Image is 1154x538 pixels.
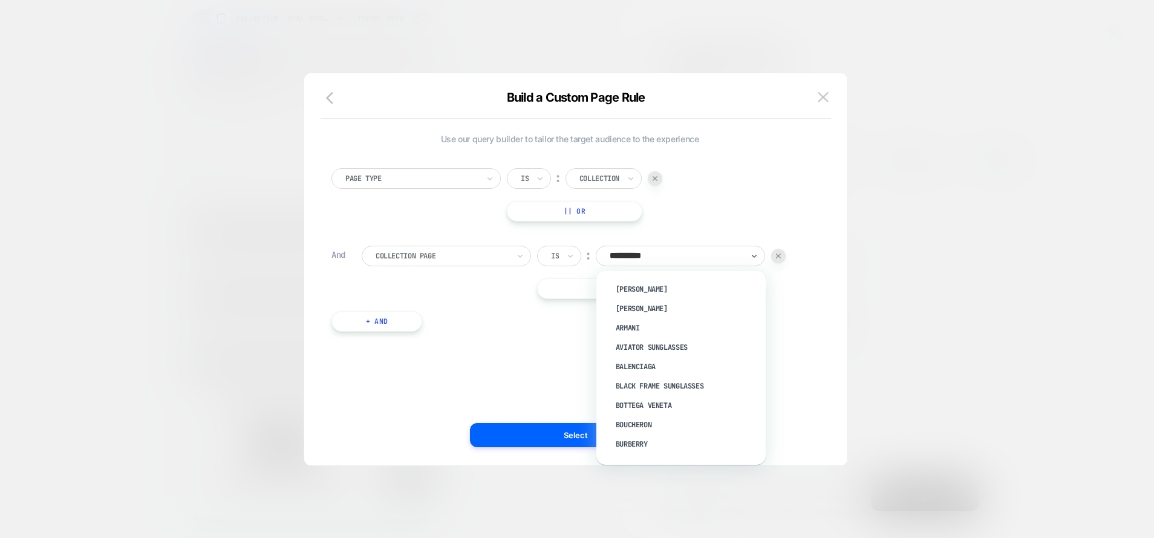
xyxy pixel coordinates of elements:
[608,299,766,318] div: [PERSON_NAME]
[776,254,781,258] img: end
[818,92,829,102] img: close
[608,280,766,299] div: [PERSON_NAME]
[653,176,657,181] img: end
[331,134,808,144] span: Use our query builder to tailor the target audience to the experience
[6,4,36,34] button: Gorgias live chat
[608,318,766,338] div: Armani
[537,278,753,299] button: || Or
[470,423,682,447] button: Select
